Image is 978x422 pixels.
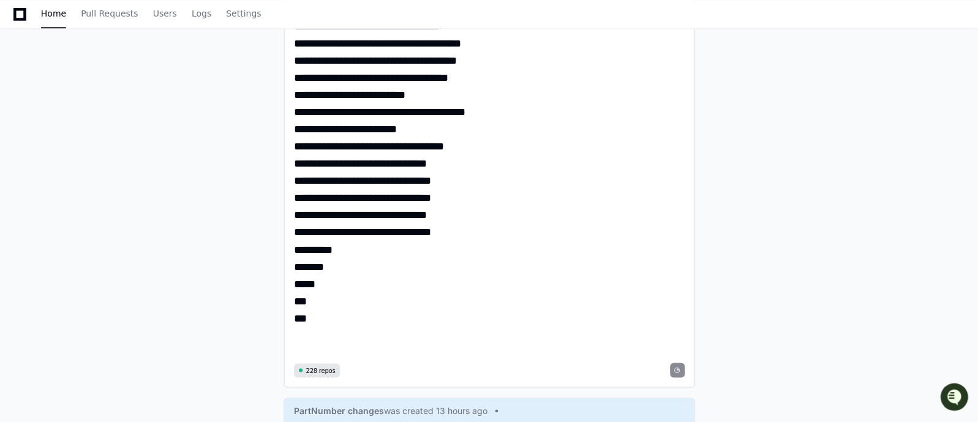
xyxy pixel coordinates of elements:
[12,12,37,37] img: PlayerZero
[81,10,138,17] span: Pull Requests
[86,128,148,138] a: Powered byPylon
[122,129,148,138] span: Pylon
[294,404,384,416] span: PartNumber changes
[12,49,223,69] div: Welcome
[208,95,223,110] button: Start new chat
[153,10,177,17] span: Users
[294,404,685,416] a: PartNumber changeswas created 13 hours ago
[192,10,211,17] span: Logs
[42,104,178,113] div: We're offline, but we'll be back soon!
[939,382,972,415] iframe: Open customer support
[41,10,66,17] span: Home
[306,366,336,375] span: 228 repos
[226,10,261,17] span: Settings
[384,404,487,416] span: was created 13 hours ago
[12,91,34,113] img: 1756235613930-3d25f9e4-fa56-45dd-b3ad-e072dfbd1548
[42,91,201,104] div: Start new chat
